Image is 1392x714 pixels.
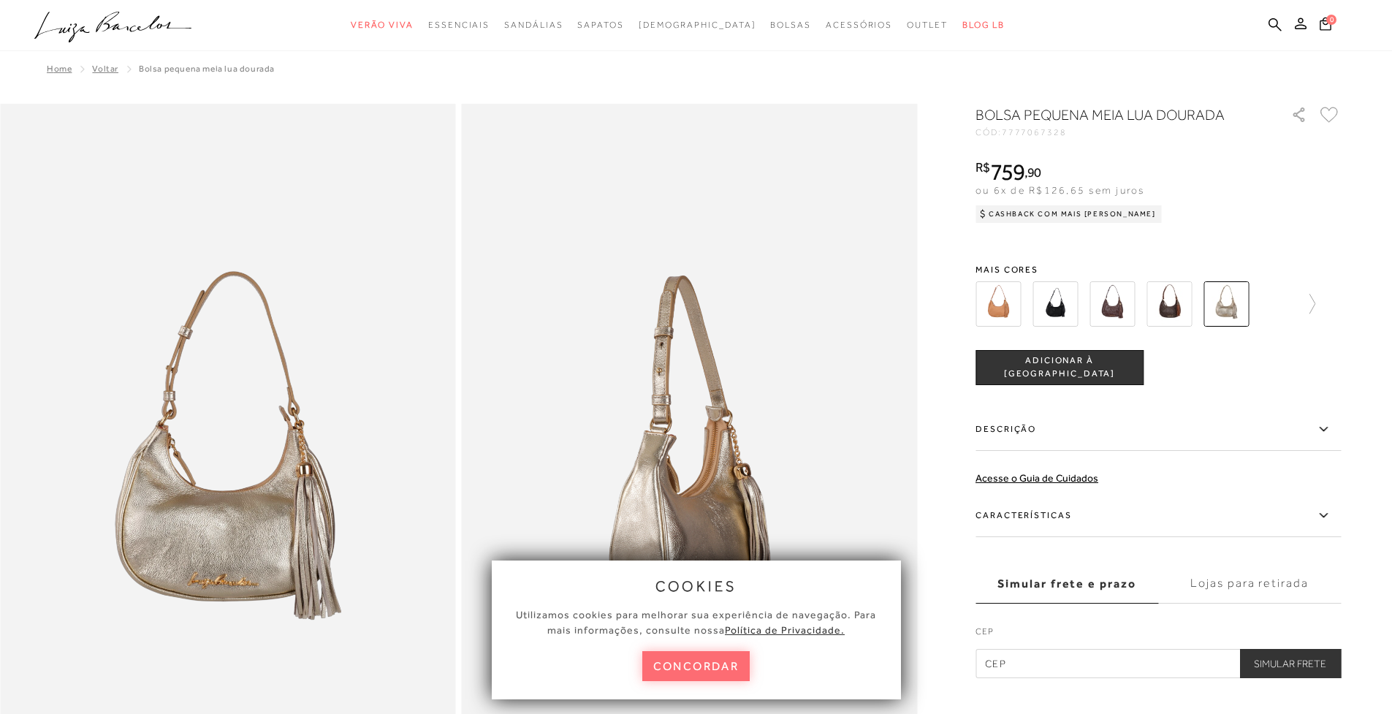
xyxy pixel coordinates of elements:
img: BOLSA BAGUETE MEIA LUA EM COURO PRETO PEQUENA [1032,281,1078,327]
label: Características [975,495,1341,537]
img: BOLSA PEQUENA MEIA LUA CARAMELO [1146,281,1192,327]
a: noSubCategoriesText [351,12,414,39]
button: ADICIONAR À [GEOGRAPHIC_DATA] [975,350,1144,385]
a: noSubCategoriesText [577,12,623,39]
a: Voltar [92,64,118,74]
span: cookies [655,578,737,594]
span: Mais cores [975,265,1341,274]
button: 0 [1315,16,1336,36]
a: noSubCategoriesText [504,12,563,39]
label: Simular frete e prazo [975,564,1158,604]
span: Utilizamos cookies para melhorar sua experiência de navegação. Para mais informações, consulte nossa [516,609,876,636]
span: 90 [1027,164,1041,180]
span: BOLSA PEQUENA MEIA LUA DOURADA [139,64,275,74]
span: 0 [1326,15,1336,25]
img: BOLSA PEQUENA MEIA LUA DOURADA [1203,281,1249,327]
span: ADICIONAR À [GEOGRAPHIC_DATA] [976,354,1143,380]
span: Bolsas [770,20,811,30]
img: BOLSA BAGUETE MEIA LUA EM COURO CARAMELO PEQUENA [975,281,1021,327]
span: Outlet [907,20,948,30]
div: CÓD: [975,128,1268,137]
span: ou 6x de R$126,65 sem juros [975,184,1144,196]
input: CEP [975,649,1341,678]
a: Política de Privacidade. [725,624,845,636]
label: Descrição [975,409,1341,451]
div: Cashback com Mais [PERSON_NAME] [975,205,1162,223]
span: Sapatos [577,20,623,30]
label: CEP [975,625,1341,645]
span: [DEMOGRAPHIC_DATA] [639,20,756,30]
button: Simular Frete [1239,649,1341,678]
h1: BOLSA PEQUENA MEIA LUA DOURADA [975,105,1250,125]
span: Sandálias [504,20,563,30]
a: noSubCategoriesText [428,12,490,39]
span: 759 [990,159,1024,185]
a: Acesse o Guia de Cuidados [975,472,1098,484]
i: R$ [975,161,990,174]
span: 7777067328 [1002,127,1067,137]
i: , [1024,166,1041,179]
label: Lojas para retirada [1158,564,1341,604]
img: BOLSA BAGUETE MEIA LUA EM COURO VERNIZ CAFÉ PEQUENA [1089,281,1135,327]
span: Essenciais [428,20,490,30]
a: noSubCategoriesText [639,12,756,39]
button: concordar [642,651,750,681]
a: Home [47,64,72,74]
span: Acessórios [826,20,892,30]
span: BLOG LB [962,20,1005,30]
a: noSubCategoriesText [907,12,948,39]
a: noSubCategoriesText [770,12,811,39]
span: Verão Viva [351,20,414,30]
a: BLOG LB [962,12,1005,39]
a: noSubCategoriesText [826,12,892,39]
